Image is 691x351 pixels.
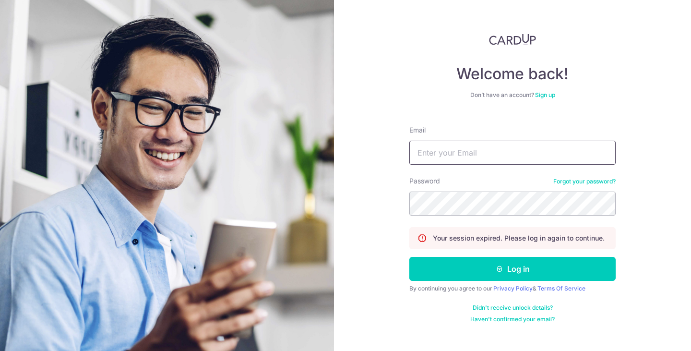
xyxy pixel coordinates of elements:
[433,233,605,243] p: Your session expired. Please log in again to continue.
[473,304,553,312] a: Didn't receive unlock details?
[409,91,616,99] div: Don’t have an account?
[409,176,440,186] label: Password
[409,64,616,84] h4: Welcome back!
[535,91,555,98] a: Sign up
[489,34,536,45] img: CardUp Logo
[470,315,555,323] a: Haven't confirmed your email?
[409,257,616,281] button: Log in
[537,285,585,292] a: Terms Of Service
[409,285,616,292] div: By continuing you agree to our &
[553,178,616,185] a: Forgot your password?
[493,285,533,292] a: Privacy Policy
[409,125,426,135] label: Email
[409,141,616,165] input: Enter your Email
